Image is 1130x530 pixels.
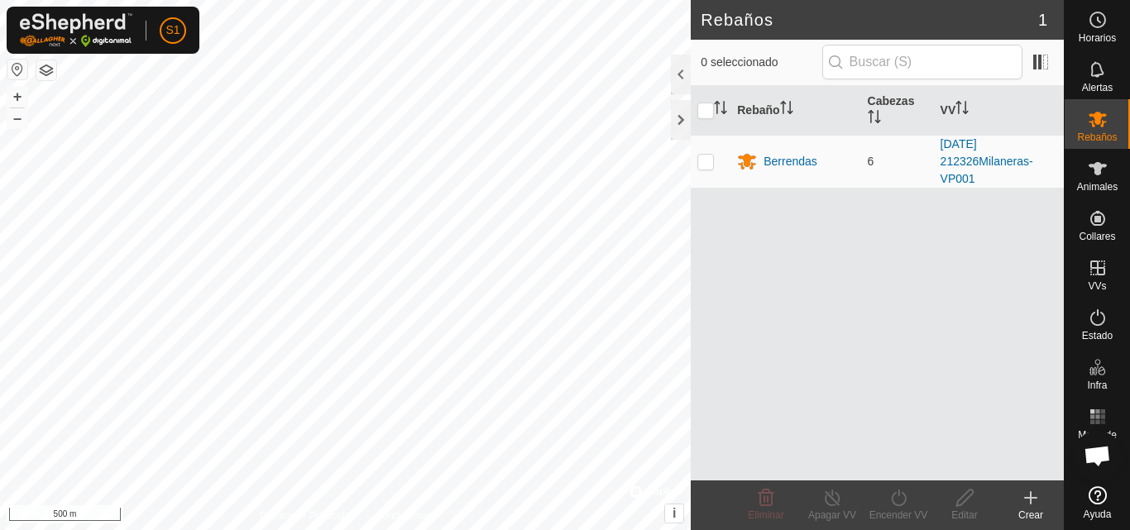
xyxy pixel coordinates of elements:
span: Estado [1082,331,1113,341]
span: Ayuda [1084,509,1112,519]
span: Mapa de Calor [1069,430,1126,450]
span: Collares [1079,232,1115,241]
p-sorticon: Activar para ordenar [868,112,881,126]
div: Chat abierto [1073,431,1123,480]
h2: Rebaños [701,10,1038,30]
p-sorticon: Activar para ordenar [955,103,969,117]
img: Logo Gallagher [20,13,132,47]
button: + [7,87,27,107]
span: Horarios [1079,33,1116,43]
span: Rebaños [1077,132,1117,142]
div: Crear [998,508,1064,523]
th: VV [934,86,1064,136]
th: Cabezas [861,86,934,136]
button: i [665,504,683,523]
a: Ayuda [1065,480,1130,526]
span: i [673,506,676,520]
input: Buscar (S) [822,45,1022,79]
span: VVs [1088,281,1106,291]
a: Contáctenos [376,509,431,523]
span: 1 [1038,7,1047,32]
span: Alertas [1082,83,1113,93]
span: Eliminar [748,509,783,521]
span: S1 [165,21,180,39]
span: Infra [1087,380,1107,390]
div: Editar [931,508,998,523]
p-sorticon: Activar para ordenar [780,103,793,117]
button: Capas del Mapa [36,60,56,80]
button: – [7,108,27,128]
button: Restablecer Mapa [7,60,27,79]
div: Berrendas [764,153,817,170]
p-sorticon: Activar para ordenar [714,103,727,117]
span: 0 seleccionado [701,54,821,71]
div: Apagar VV [799,508,865,523]
div: Encender VV [865,508,931,523]
a: Política de Privacidad [260,509,355,523]
span: 6 [868,155,874,168]
span: Animales [1077,182,1118,192]
a: [DATE] 212326Milaneras-VP001 [941,137,1033,185]
th: Rebaño [730,86,860,136]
